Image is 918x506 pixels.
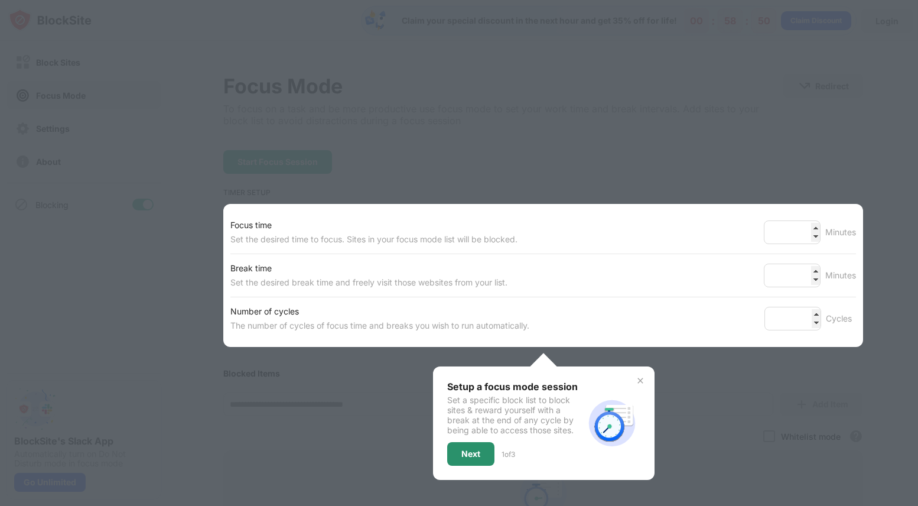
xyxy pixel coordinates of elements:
[230,232,517,246] div: Set the desired time to focus. Sites in your focus mode list will be blocked.
[502,450,515,459] div: 1 of 3
[230,319,529,333] div: The number of cycles of focus time and breaks you wish to run automatically.
[230,218,517,232] div: Focus time
[826,312,856,326] div: Cycles
[584,395,640,452] img: focus-mode-timer.svg
[230,275,507,290] div: Set the desired break time and freely visit those websites from your list.
[636,376,645,385] img: x-button.svg
[825,225,856,239] div: Minutes
[825,268,856,283] div: Minutes
[447,395,584,435] div: Set a specific block list to block sites & reward yourself with a break at the end of any cycle b...
[230,304,529,319] div: Number of cycles
[447,381,584,393] div: Setup a focus mode session
[230,261,507,275] div: Break time
[461,449,480,459] div: Next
